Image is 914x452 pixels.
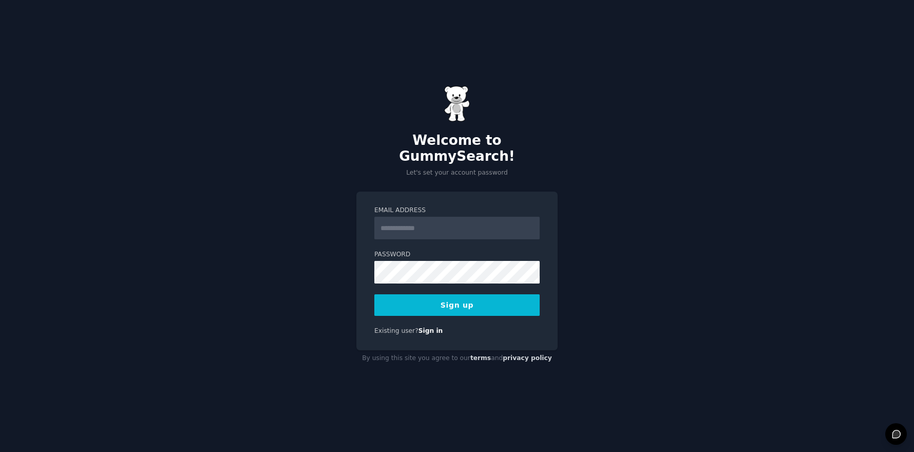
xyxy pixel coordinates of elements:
button: Sign up [374,294,540,316]
img: Gummy Bear [444,86,470,122]
p: Let's set your account password [356,168,558,178]
span: Existing user? [374,327,418,334]
h2: Welcome to GummySearch! [356,133,558,165]
a: privacy policy [503,354,552,362]
div: By using this site you agree to our and [356,350,558,367]
label: Email Address [374,206,540,215]
a: terms [470,354,491,362]
label: Password [374,250,540,259]
a: Sign in [418,327,443,334]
